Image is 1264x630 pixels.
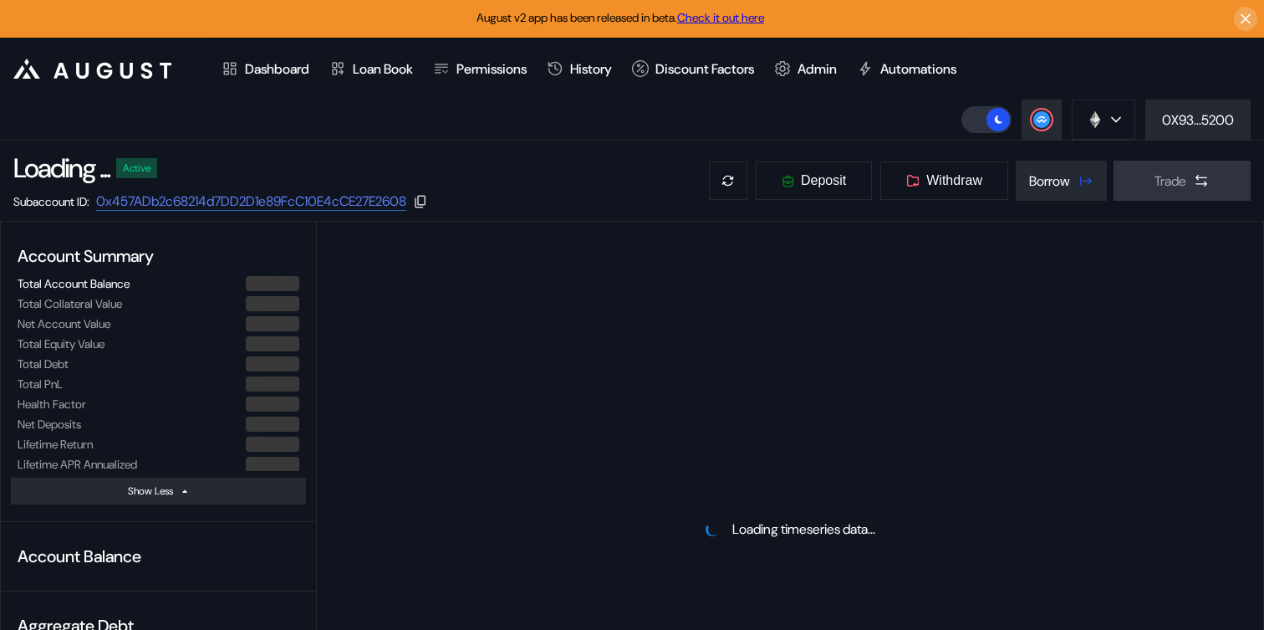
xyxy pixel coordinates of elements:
[18,296,122,311] div: Total Collateral Value
[1162,111,1234,129] div: 0X93...5200
[18,356,69,371] div: Total Debt
[456,60,527,78] div: Permissions
[622,38,764,100] a: Discount Factors
[537,38,622,100] a: History
[18,276,130,291] div: Total Account Balance
[18,437,93,452] div: Lifetime Return
[319,38,423,100] a: Loan Book
[1086,110,1104,129] img: chain logo
[18,457,137,472] div: Lifetime APR Annualized
[1154,172,1186,190] div: Trade
[11,539,306,574] div: Account Balance
[245,60,309,78] div: Dashboard
[677,10,764,25] a: Check it out here
[353,60,413,78] div: Loan Book
[1016,161,1107,201] button: Borrow
[1145,100,1251,140] button: 0X93...5200
[128,484,173,498] div: Show Less
[96,192,406,211] a: 0x457ADb2c68214d7DD2D1e89FcC10E4cCE27E2608
[11,478,306,505] button: Show Less
[18,417,81,432] div: Net Deposits
[423,38,537,100] a: Permissions
[732,520,875,538] div: Loading timeseries data...
[764,38,847,100] a: Admin
[926,173,982,188] span: Withdraw
[18,376,63,392] div: Total PnL
[123,162,150,174] div: Active
[18,336,104,351] div: Total Equity Value
[13,151,110,186] div: Loading ...
[13,194,89,209] div: Subaccount ID:
[880,60,956,78] div: Automations
[847,38,966,100] a: Automations
[879,161,1009,201] button: Withdraw
[1029,172,1070,190] div: Borrow
[11,238,306,274] div: Account Summary
[706,523,719,536] img: pending
[1114,161,1251,201] button: Trade
[1072,100,1135,140] button: chain logo
[655,60,754,78] div: Discount Factors
[801,173,846,188] span: Deposit
[18,397,86,412] div: Health Factor
[755,161,873,201] button: Deposit
[798,60,837,78] div: Admin
[570,60,612,78] div: History
[18,316,110,331] div: Net Account Value
[212,38,319,100] a: Dashboard
[477,10,764,25] span: August v2 app has been released in beta.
